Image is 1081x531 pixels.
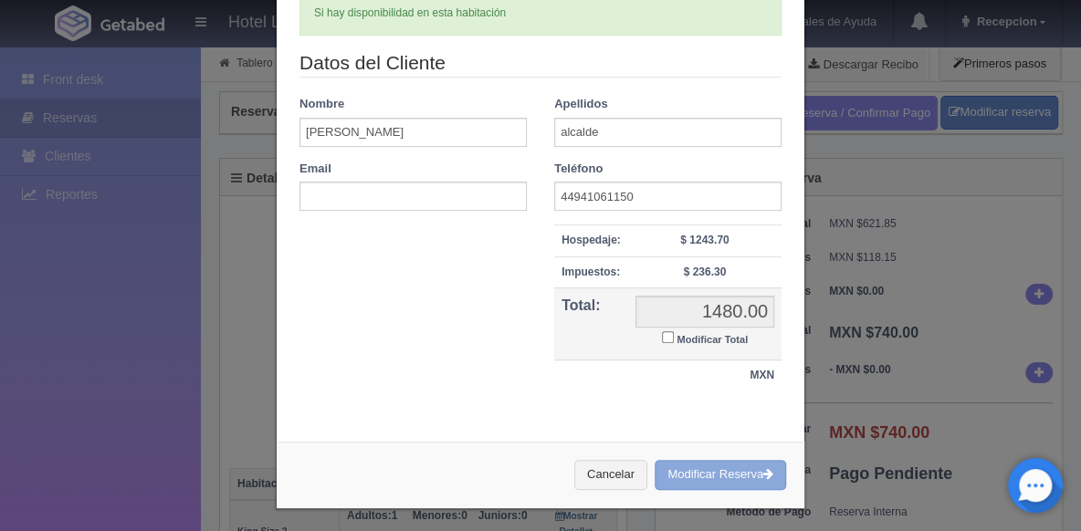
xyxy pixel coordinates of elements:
[299,96,344,113] label: Nombre
[554,225,628,256] th: Hospedaje:
[574,460,647,490] button: Cancelar
[683,265,726,278] strong: $ 236.30
[554,96,608,113] label: Apellidos
[554,287,628,360] th: Total:
[299,49,782,78] legend: Datos del Cliente
[750,369,774,381] strong: MXN
[554,161,603,178] label: Teléfono
[680,234,729,246] strong: $ 1243.70
[299,161,331,178] label: Email
[677,334,748,345] small: Modificar Total
[554,256,628,287] th: Impuestos:
[662,331,674,343] input: Modificar Total
[655,460,786,490] button: Modificar Reserva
